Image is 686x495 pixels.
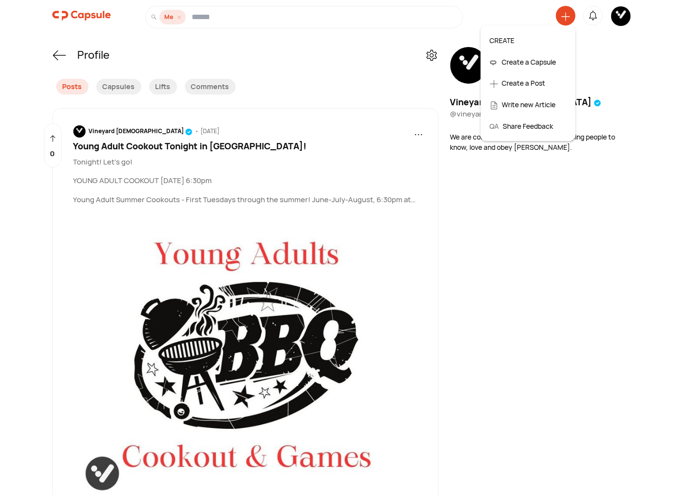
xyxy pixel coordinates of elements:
[73,194,423,206] p: Young Adult Summer Cookouts - First Tuesdays through the summer! June-July-August, 6:30pm at the ...
[185,128,193,136] img: tick
[201,127,220,136] div: [DATE]
[450,95,601,109] div: Vineyard [DEMOGRAPHIC_DATA]
[485,116,571,137] div: Share Feedback
[485,72,571,94] div: Create a Post
[611,6,631,26] img: resizeImage
[149,79,177,94] div: Lifts
[594,99,601,107] img: tick
[78,47,110,63] div: Profile
[450,109,622,120] div: @ vineyardchristian fellowship
[50,148,55,160] p: 0
[73,175,423,187] p: YOUNG ADULT COOKOUT [DATE] 6:30pm
[96,79,141,94] div: Capsules
[185,79,236,94] div: Comments
[490,121,499,131] span: QA
[159,10,186,25] div: Me
[52,6,111,28] a: logo
[89,127,193,136] div: Vineyard [DEMOGRAPHIC_DATA]
[415,124,423,139] span: ...
[73,125,86,138] img: resizeImage
[73,157,423,168] p: Tonight! Let's go!
[450,47,487,84] img: resizeImage
[56,79,89,94] div: Posts
[73,140,307,152] span: Young Adult Cookout Tonight in [GEOGRAPHIC_DATA]!
[485,51,571,73] div: Create a Capsule
[485,94,571,116] div: Write new Article
[52,6,111,25] img: logo
[485,30,571,51] div: CREATE
[450,132,622,152] div: We are committed to the mission of helping people to know, love and obey [PERSON_NAME].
